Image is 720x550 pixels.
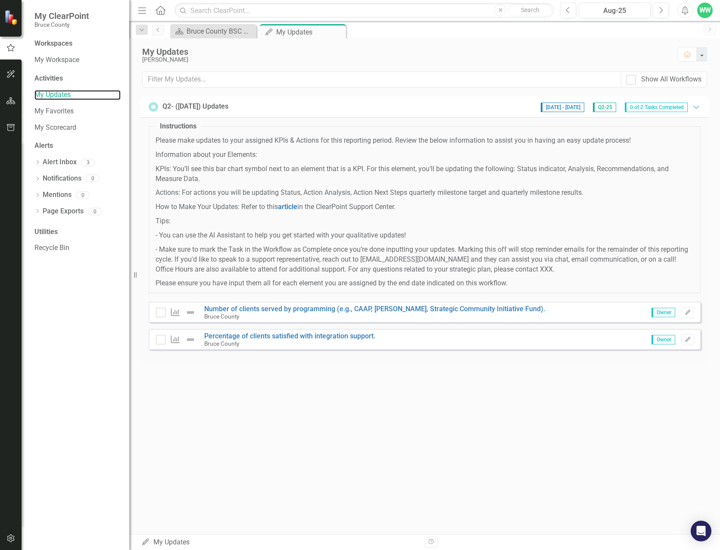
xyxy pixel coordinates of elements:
[697,3,713,18] button: WW
[141,537,418,547] div: My Updates
[156,150,694,160] p: Information about your Elements:
[156,216,694,226] p: Tips:
[185,334,196,345] img: Not Defined
[156,231,694,241] p: - You can use the AI Assistant to help you get started with your qualitative updates!
[86,175,100,182] div: 0
[276,27,344,37] div: My Updates
[34,123,121,133] a: My Scorecard
[204,313,239,320] small: Bruce County
[34,141,121,151] div: Alerts
[76,191,90,199] div: 0
[593,103,616,112] span: Q2-25
[172,26,254,37] a: Bruce County BSC Welcome Page
[43,206,84,216] a: Page Exports
[34,106,121,116] a: My Favorites
[142,56,669,63] div: [PERSON_NAME]
[34,243,121,253] a: Recycle Bin
[541,103,584,112] span: [DATE] - [DATE]
[156,122,201,131] legend: Instructions
[691,521,711,541] div: Open Intercom Messenger
[521,6,539,13] span: Search
[34,39,72,49] div: Workspaces
[34,21,89,28] small: Bruce County
[34,90,121,100] a: My Updates
[187,26,254,37] div: Bruce County BSC Welcome Page
[43,174,81,184] a: Notifications
[43,157,77,167] a: Alert Inbox
[34,55,121,65] a: My Workspace
[625,103,688,112] span: 0 of 2 Tasks Completed
[579,3,651,18] button: Aug-25
[142,72,621,87] input: Filter My Updates...
[88,208,102,215] div: 0
[185,307,196,318] img: Not Defined
[641,75,701,84] div: Show All Workflows
[651,335,675,344] span: Owner
[204,340,239,347] small: Bruce County
[175,3,554,18] input: Search ClearPoint...
[156,278,694,288] p: Please ensure you have input them all for each element you are assigned by the end date indicated...
[156,188,694,198] p: Actions: For actions you will be updating Status, Action Analysis, Action Next Steps quarterly mi...
[278,203,297,211] a: article
[142,47,669,56] div: My Updates
[4,10,19,25] img: ClearPoint Strategy
[582,6,648,16] div: Aug-25
[508,4,552,16] button: Search
[204,305,545,313] a: Number of clients served by programming (e.g., CAAP, [PERSON_NAME], Strategic Community Initiativ...
[34,227,121,237] div: Utilities
[43,190,72,200] a: Mentions
[34,11,89,21] span: My ClearPoint
[156,136,694,146] p: Please make updates to your assigned KPIs & Actions for this reporting period. Review the below i...
[34,74,121,84] div: Activities
[156,202,694,212] p: How to Make Your Updates: Refer to this in the ClearPoint Support Center.
[204,332,375,340] a: Percentage of clients satisfied with integration support.
[156,245,694,275] p: - Make sure to mark the Task in the Workflow as Complete once you’re done inputting your updates....
[81,159,95,166] div: 3
[651,308,675,317] span: Owner
[156,164,694,184] p: KPIs: You’ll see this bar chart symbol next to an element that is a KPI. For this element, you’ll...
[162,102,228,112] div: Q2- ([DATE]) Updates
